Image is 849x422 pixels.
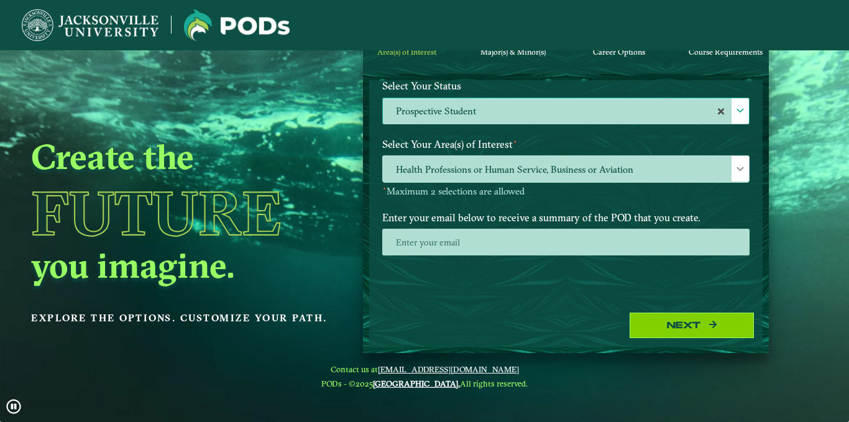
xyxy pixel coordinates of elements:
span: Career Options [593,47,645,57]
h2: you imagine. [31,244,334,287]
img: Jacksonville University logo [184,9,290,41]
span: Health Professions or Human Service, Business or Aviation [383,156,749,183]
p: Explore the options. Customize your path. [31,309,334,328]
a: [GEOGRAPHIC_DATA]. [373,378,460,388]
span: Area(s) of Interest [377,47,436,57]
a: [EMAIL_ADDRESS][DOMAIN_NAME] [378,364,519,374]
span: Course Requirements [689,47,763,57]
input: Enter your email [382,229,750,255]
span: Contact us at [321,364,528,374]
h1: Future [31,183,334,244]
label: Enter your email below to receive a summary of the POD that you create. [373,206,759,229]
label: Prospective Student [383,98,749,125]
sup: ⋆ [513,137,518,146]
label: Select Your Area(s) of Interest [373,133,759,156]
span: PODs - ©2025 All rights reserved. [321,378,528,388]
img: Jacksonville University logo [22,9,158,41]
button: Next [630,313,754,338]
p: Maximum 2 selections are allowed [382,186,750,198]
h2: Create the [31,135,334,178]
label: Select Your Status [373,75,759,98]
span: Major(s) & Minor(s) [480,47,546,57]
sup: ⋆ [382,184,387,193]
